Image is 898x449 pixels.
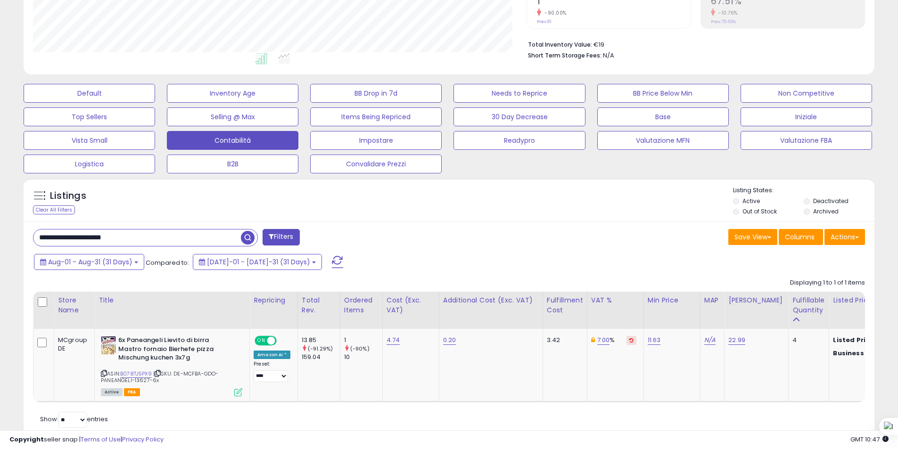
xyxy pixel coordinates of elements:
span: [DATE]-01 - [DATE]-31 (31 Days) [207,257,310,267]
div: MAP [704,295,720,305]
small: Prev: 75.65% [711,19,736,24]
button: Top Sellers [24,107,155,126]
a: Privacy Policy [122,435,164,444]
button: Aug-01 - Aug-31 (31 Days) [34,254,144,270]
button: Items Being Repriced [310,107,442,126]
button: Columns [779,229,823,245]
strong: Copyright [9,435,44,444]
small: Prev: 10 [537,19,552,24]
span: OFF [275,337,290,345]
span: Show: entries [40,415,108,424]
div: 10 [344,353,382,361]
div: seller snap | | [9,435,164,444]
label: Deactivated [813,197,849,205]
span: All listings currently available for purchase on Amazon [101,388,123,396]
div: % [591,336,636,344]
a: 11.63 [648,335,661,345]
button: Needs to Reprice [453,84,585,103]
button: Impostare [310,131,442,150]
a: 22.99 [728,335,745,345]
div: 4 [792,336,822,344]
span: Compared to: [146,258,189,267]
div: 13.85 [302,336,340,344]
div: Displaying 1 to 1 of 1 items [790,278,865,287]
span: | SKU: DE-MCFBA-GDO-PANEANGELI-13627-6x [101,370,218,384]
div: Store Name [58,295,91,315]
button: Vista Small [24,131,155,150]
small: -10.76% [715,9,738,16]
span: ON [255,337,267,345]
div: 159.04 [302,353,340,361]
li: €19 [528,38,858,49]
div: Additional Cost (Exc. VAT) [443,295,539,305]
span: FBA [124,388,140,396]
div: Ordered Items [344,295,379,315]
button: Valutazione FBA [741,131,872,150]
div: ASIN: [101,336,242,395]
a: 0.20 [443,335,456,345]
small: (-91.29%) [308,345,333,352]
div: Clear All Filters [33,205,75,214]
button: Base [597,107,729,126]
span: N/A [603,51,614,60]
div: Preset: [254,361,290,382]
button: B2B [167,155,298,173]
button: Convalidare Prezzi [310,155,442,173]
button: Contabilità [167,131,298,150]
label: Active [742,197,760,205]
div: VAT % [591,295,640,305]
div: Cost (Exc. VAT) [387,295,435,315]
span: Aug-01 - Aug-31 (31 Days) [48,257,132,267]
div: Min Price [648,295,696,305]
b: Business Price: [833,349,885,358]
div: Title [99,295,246,305]
div: 3.42 [547,336,580,344]
button: 30 Day Decrease [453,107,585,126]
a: 4.74 [387,335,400,345]
button: Valutazione MFN [597,131,729,150]
button: Selling @ Max [167,107,298,126]
button: Logistica [24,155,155,173]
div: Total Rev. [302,295,336,315]
b: Total Inventory Value: [528,41,592,49]
span: Columns [785,232,815,242]
div: Repricing [254,295,294,305]
button: BB Drop in 7d [310,84,442,103]
button: Save View [728,229,777,245]
button: Iniziale [741,107,872,126]
div: Fulfillable Quantity [792,295,825,315]
h5: Listings [50,189,86,203]
span: 2025-09-8 10:47 GMT [850,435,889,444]
div: Fulfillment Cost [547,295,583,315]
img: 517SDM9IXLL._SL40_.jpg [101,336,116,355]
small: (-90%) [350,345,370,352]
button: Filters [263,229,299,245]
label: Out of Stock [742,207,777,215]
button: [DATE]-01 - [DATE]-31 (31 Days) [193,254,322,270]
a: B078TJ5PX9 [120,370,152,378]
button: BB Price Below Min [597,84,729,103]
div: Amazon AI * [254,351,290,359]
button: Actions [824,229,865,245]
a: 7.00 [597,335,610,345]
div: 1 [344,336,382,344]
b: Listed Price: [833,335,876,344]
b: Short Term Storage Fees: [528,51,601,59]
a: N/A [704,335,716,345]
button: Inventory Age [167,84,298,103]
a: Terms of Use [81,435,121,444]
button: Non Competitive [741,84,872,103]
small: -90.00% [541,9,567,16]
div: [PERSON_NAME] [728,295,784,305]
b: 6x Paneangeli Lievito di birra Mastro fornaio Bierhefe pizza Mischung kuchen 3x7g [118,336,233,365]
p: Listing States: [733,186,874,195]
button: Default [24,84,155,103]
div: MCgroup DE [58,336,87,353]
label: Archived [813,207,839,215]
button: Readypro [453,131,585,150]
